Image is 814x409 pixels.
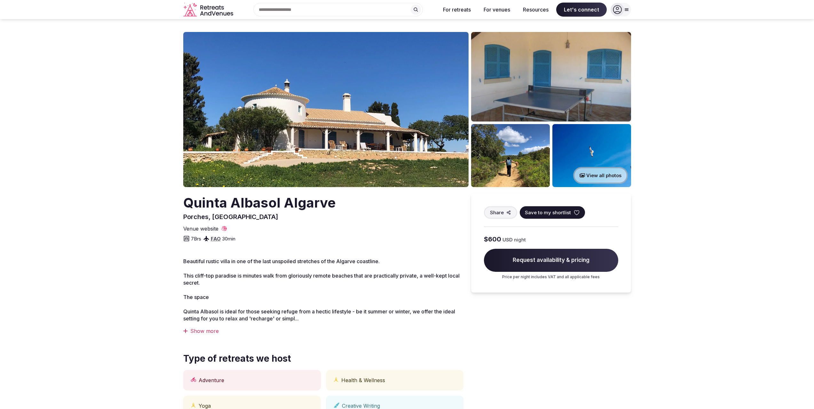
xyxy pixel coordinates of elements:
[183,32,469,187] img: Venue cover photo
[484,235,501,244] span: $600
[183,225,218,232] span: Venue website
[183,258,380,264] span: Beautiful rustic villa in one of the last unspoiled stretches of the Algarve coastline.
[183,294,209,300] span: The space
[183,213,278,221] span: Porches, [GEOGRAPHIC_DATA]
[438,3,476,17] button: For retreats
[183,3,234,17] a: Visit the homepage
[478,3,515,17] button: For venues
[525,209,571,216] span: Save to my shortlist
[471,32,631,122] img: Venue gallery photo
[471,124,550,187] img: Venue gallery photo
[573,167,628,184] button: View all photos
[514,236,526,243] span: night
[183,327,463,334] div: Show more
[552,124,631,187] img: Venue gallery photo
[183,193,336,212] h2: Quinta Albasol Algarve
[222,235,235,242] span: 30 min
[211,236,221,242] a: FAO
[520,206,585,219] button: Save to my shortlist
[183,272,460,286] span: This cliff-top paradise is minutes walk from gloriously remote beaches that are practically priva...
[183,225,227,232] a: Venue website
[183,308,455,322] span: Quinta Albasol is ideal for those seeking refuge from a hectic lifestyle - be it summer or winter...
[191,235,201,242] span: 7 Brs
[518,3,554,17] button: Resources
[484,249,618,272] span: Request availability & pricing
[183,352,291,365] span: Type of retreats we host
[484,206,517,219] button: Share
[502,236,513,243] span: USD
[484,274,618,280] p: Price per night includes VAT and all applicable fees
[183,3,234,17] svg: Retreats and Venues company logo
[490,209,504,216] span: Share
[556,3,607,17] span: Let's connect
